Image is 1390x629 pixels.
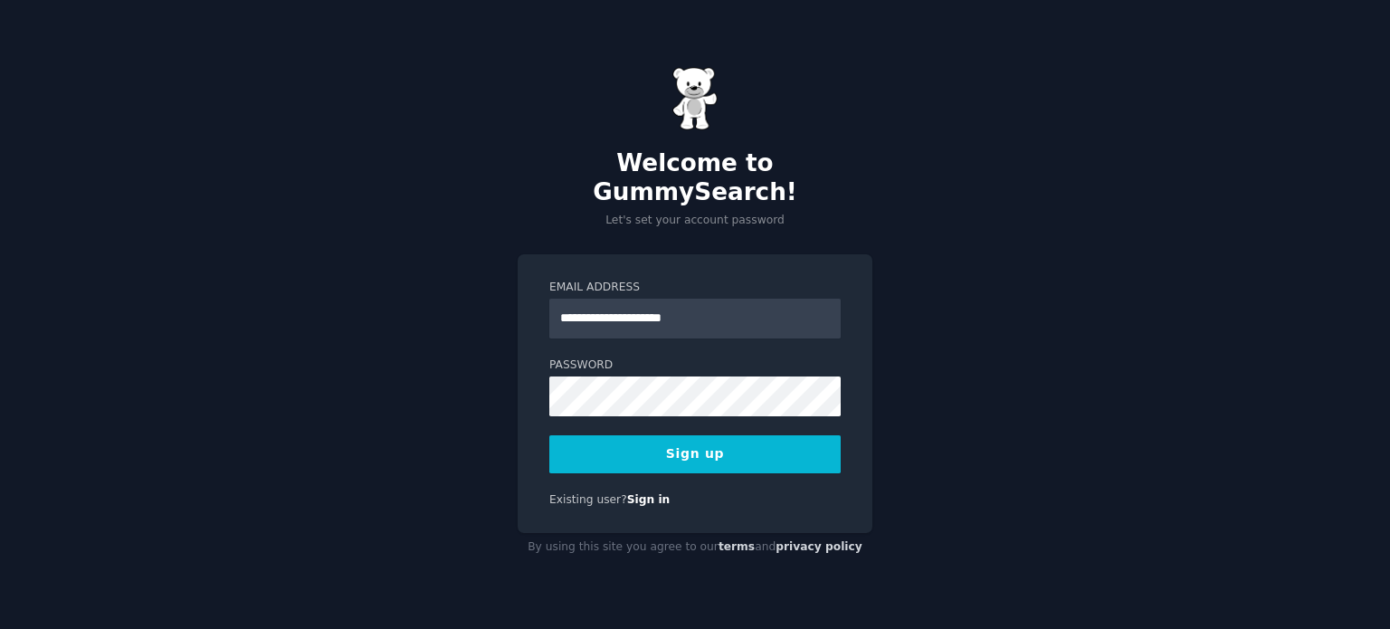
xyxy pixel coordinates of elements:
[549,357,841,374] label: Password
[549,280,841,296] label: Email Address
[518,149,872,206] h2: Welcome to GummySearch!
[549,493,627,506] span: Existing user?
[776,540,862,553] a: privacy policy
[518,533,872,562] div: By using this site you agree to our and
[627,493,671,506] a: Sign in
[518,213,872,229] p: Let's set your account password
[719,540,755,553] a: terms
[672,67,718,130] img: Gummy Bear
[549,435,841,473] button: Sign up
